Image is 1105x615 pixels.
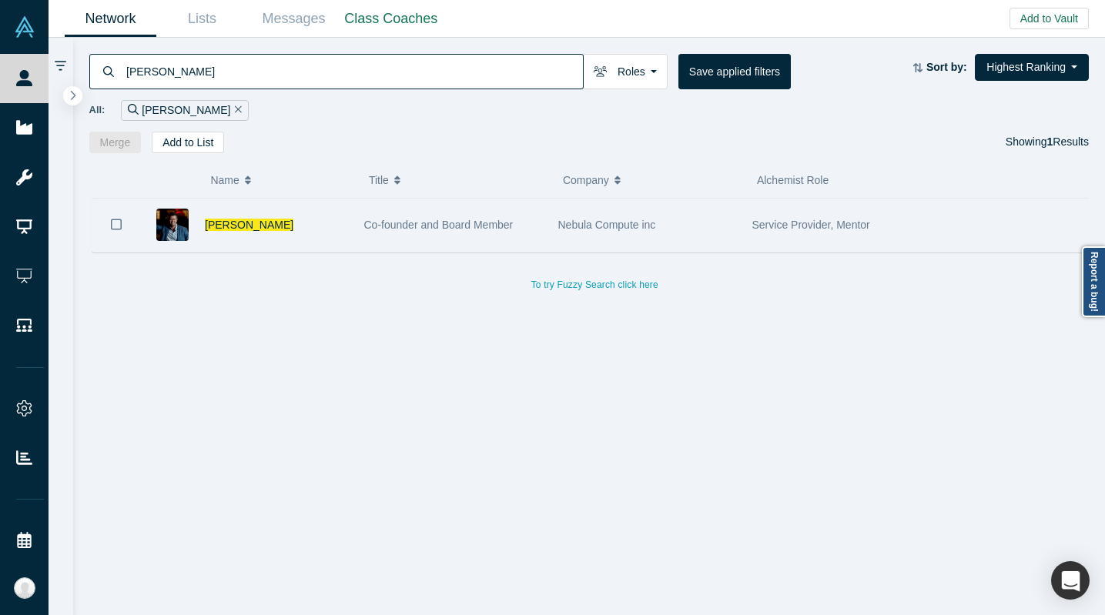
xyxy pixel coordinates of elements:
[121,100,249,121] div: [PERSON_NAME]
[563,164,741,196] button: Company
[156,209,189,241] img: Peter Stridh's Profile Image
[210,164,239,196] span: Name
[340,1,443,37] a: Class Coaches
[1006,132,1089,153] div: Showing
[752,219,870,231] span: Service Provider, Mentor
[521,275,669,295] button: To try Fuzzy Search click here
[563,164,609,196] span: Company
[757,174,829,186] span: Alchemist Role
[156,1,248,37] a: Lists
[89,132,142,153] button: Merge
[125,53,583,89] input: Search by name, title, company, summary, expertise, investment criteria or topics of focus
[248,1,340,37] a: Messages
[14,577,35,599] img: Katinka Harsányi's Account
[1047,135,1053,148] strong: 1
[926,61,967,73] strong: Sort by:
[678,54,791,89] button: Save applied filters
[65,1,156,37] a: Network
[89,102,105,118] span: All:
[92,198,140,252] button: Bookmark
[152,132,224,153] button: Add to List
[583,54,668,89] button: Roles
[1082,246,1105,317] a: Report a bug!
[14,16,35,38] img: Alchemist Vault Logo
[369,164,389,196] span: Title
[230,102,242,119] button: Remove Filter
[205,219,293,231] a: [PERSON_NAME]
[1047,135,1089,148] span: Results
[558,219,656,231] span: Nebula Compute inc
[975,54,1089,81] button: Highest Ranking
[210,164,353,196] button: Name
[369,164,547,196] button: Title
[1010,8,1089,29] button: Add to Vault
[364,219,514,231] span: Co-founder and Board Member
